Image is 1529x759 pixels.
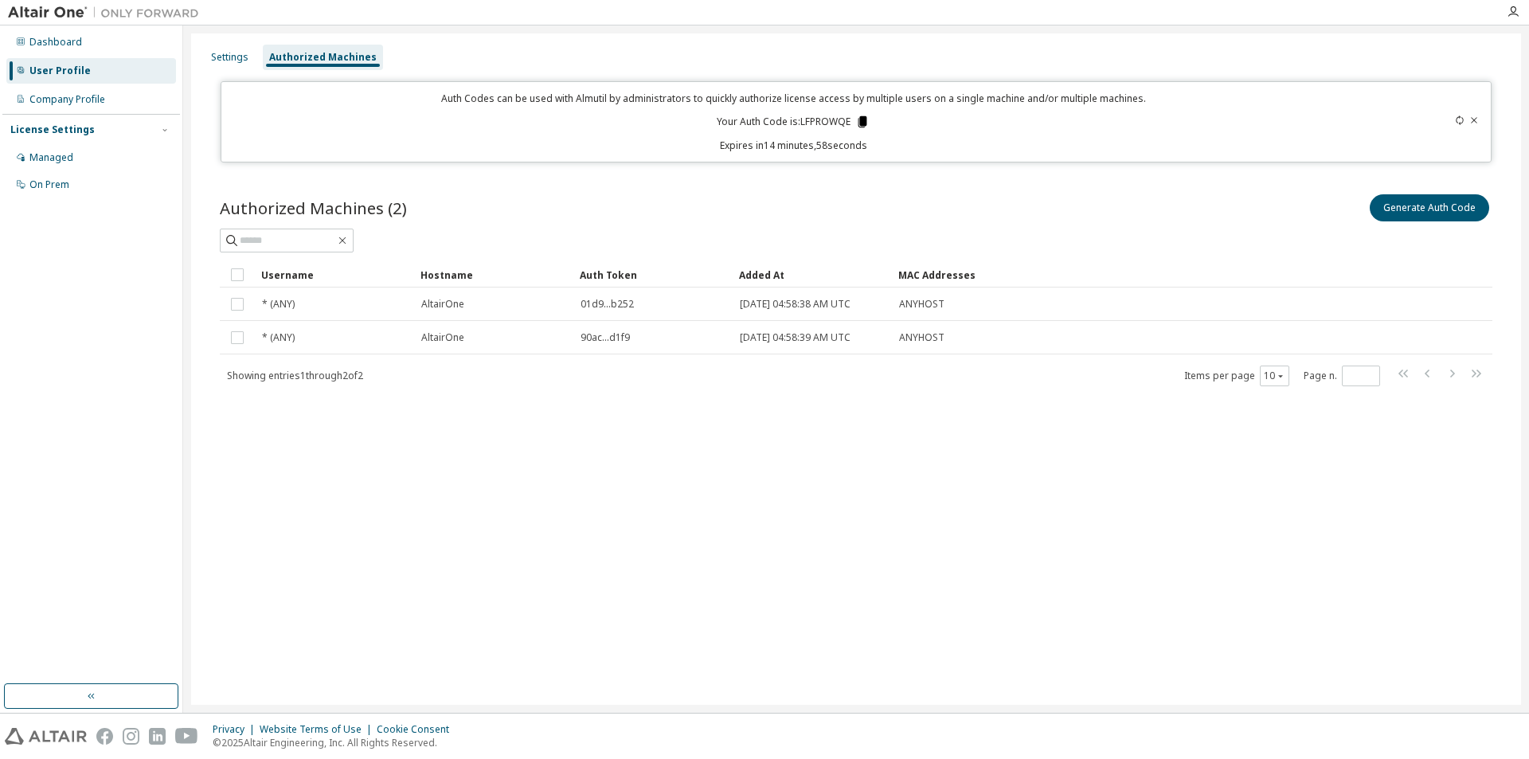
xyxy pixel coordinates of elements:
[581,331,630,344] span: 90ac...d1f9
[5,728,87,745] img: altair_logo.svg
[29,36,82,49] div: Dashboard
[96,728,113,745] img: facebook.svg
[1370,194,1489,221] button: Generate Auth Code
[29,151,73,164] div: Managed
[740,298,851,311] span: [DATE] 04:58:38 AM UTC
[231,139,1357,152] p: Expires in 14 minutes, 58 seconds
[740,331,851,344] span: [DATE] 04:58:39 AM UTC
[29,93,105,106] div: Company Profile
[262,331,295,344] span: * (ANY)
[581,298,634,311] span: 01d9...b252
[123,728,139,745] img: instagram.svg
[898,262,1325,288] div: MAC Addresses
[377,723,459,736] div: Cookie Consent
[899,298,944,311] span: ANYHOST
[227,369,363,382] span: Showing entries 1 through 2 of 2
[1304,366,1380,386] span: Page n.
[231,92,1357,105] p: Auth Codes can be used with Almutil by administrators to quickly authorize license access by mult...
[899,331,944,344] span: ANYHOST
[8,5,207,21] img: Altair One
[29,178,69,191] div: On Prem
[717,115,870,129] p: Your Auth Code is: LFPROWQE
[420,262,567,288] div: Hostname
[261,262,408,288] div: Username
[29,65,91,77] div: User Profile
[421,331,464,344] span: AltairOne
[213,736,459,749] p: © 2025 Altair Engineering, Inc. All Rights Reserved.
[10,123,95,136] div: License Settings
[260,723,377,736] div: Website Terms of Use
[220,197,407,219] span: Authorized Machines (2)
[1184,366,1289,386] span: Items per page
[262,298,295,311] span: * (ANY)
[739,262,886,288] div: Added At
[1264,370,1285,382] button: 10
[580,262,726,288] div: Auth Token
[421,298,464,311] span: AltairOne
[269,51,377,64] div: Authorized Machines
[211,51,248,64] div: Settings
[175,728,198,745] img: youtube.svg
[213,723,260,736] div: Privacy
[149,728,166,745] img: linkedin.svg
